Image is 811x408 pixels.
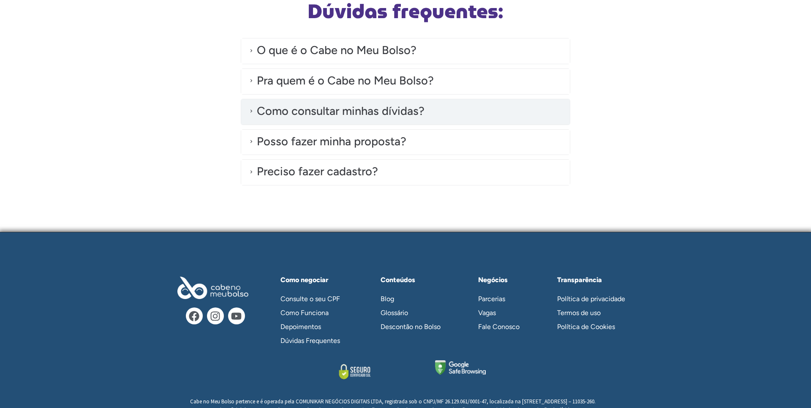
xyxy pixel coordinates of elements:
[325,360,384,383] img: seguro-certificado-ssl.webp
[549,320,638,334] a: Política de Cookies
[257,133,406,150] div: Posso fazer minha proposta?
[241,2,570,21] h2: Dúvidas frequentes:
[372,306,457,320] a: Glossário
[557,277,638,283] h2: Transparência​
[549,306,638,320] a: Termos de uso
[470,306,536,320] a: Vagas
[272,292,357,306] a: Consulte o seu CPF
[272,292,357,348] nav: Menu
[272,334,357,348] a: Dúvidas Frequentes
[241,69,570,94] div: Pra quem é o Cabe no Meu Bolso?
[241,160,570,185] div: Preciso fazer cadastro?
[241,99,570,125] div: Como consultar minhas dívidas?
[478,277,536,283] h2: Negócios
[549,292,638,334] nav: Menu
[272,320,357,334] a: Depoimentos
[257,163,378,180] div: Preciso fazer cadastro?
[257,42,416,59] div: O que é o Cabe no Meu Bolso?
[241,130,570,155] div: Posso fazer minha proposta?
[381,277,457,283] h2: Conteúdos
[241,38,570,64] div: O que é o Cabe no Meu Bolso?
[470,292,536,334] nav: Menu
[435,360,486,375] img: google-safe-browsing.webp
[372,292,457,306] a: Blog
[280,277,357,283] h2: Como negociar
[549,292,638,306] a: Política de privacidade
[257,103,425,120] div: Como consultar minhas dívidas?
[272,306,357,320] a: Como Funciona
[470,320,536,334] a: Fale Conosco
[372,292,457,334] nav: Menu
[470,292,536,306] a: Parcerias
[257,72,434,90] div: Pra quem é o Cabe no Meu Bolso?
[372,320,457,334] a: Descontão no Bolso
